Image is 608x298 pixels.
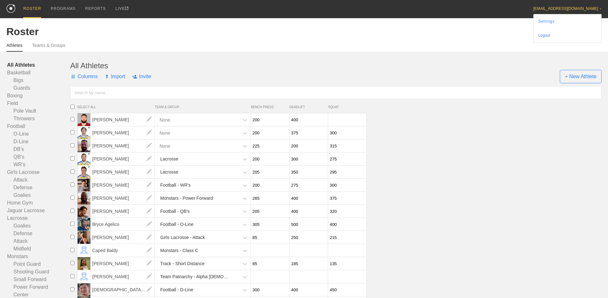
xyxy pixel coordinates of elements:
[7,214,70,222] a: Lacrosse
[91,117,155,122] a: [PERSON_NAME]
[91,166,155,178] span: [PERSON_NAME]
[7,268,70,276] a: Shooting Guard
[7,61,70,69] a: All Athletes
[160,192,213,204] div: Monstars - Power Forward
[91,208,155,214] a: [PERSON_NAME]
[155,105,251,109] span: TEAM & GROUP
[91,205,155,218] span: [PERSON_NAME]
[143,205,155,218] img: edit.png
[7,145,70,153] a: DB's
[7,260,70,268] a: Point Guard
[7,230,70,237] a: Defense
[91,218,155,231] span: Bryce Agelico
[7,222,70,230] a: Goalies
[91,257,155,270] span: [PERSON_NAME]
[560,70,602,83] span: + New Athlete
[7,253,70,260] a: Monstars
[143,283,155,296] img: edit.png
[7,191,70,199] a: Goalies
[143,218,155,231] img: edit.png
[7,123,70,130] a: Football
[7,184,70,191] a: Defense
[7,283,70,291] a: Power Forward
[7,168,70,176] a: Girls Lacrosse
[6,43,23,52] a: Athletes
[7,84,70,92] a: Guards
[600,7,602,11] div: ▼
[91,270,155,283] span: [PERSON_NAME]
[160,245,198,257] div: Monstars - Class C
[7,115,70,123] a: Throwers
[143,244,155,257] img: edit.png
[91,130,155,135] a: [PERSON_NAME]
[7,199,70,207] a: Home Gym
[160,284,193,296] div: Football - D-Line
[91,143,155,148] a: [PERSON_NAME]
[160,127,170,139] div: None
[143,126,155,139] img: edit.png
[7,100,70,107] a: Field
[7,176,70,184] a: Attack
[289,105,325,109] span: DEADLIFT
[160,219,193,230] div: Football - O-Line
[91,283,155,296] span: [DEMOGRAPHIC_DATA][PERSON_NAME]
[534,28,601,42] div: Logout
[6,26,602,38] div: Roster
[91,231,155,244] span: [PERSON_NAME]
[70,61,602,70] div: All Athletes
[143,139,155,152] img: edit.png
[6,4,15,13] img: logo
[160,114,170,126] div: None
[7,276,70,283] a: Small Forward
[70,86,602,99] input: Search by name...
[160,232,205,243] div: Girls Lacrosse - Attack
[91,248,155,253] a: Caped Baldy
[143,192,155,205] img: edit.png
[70,67,98,86] span: Columns
[7,92,70,100] a: Boxing
[160,166,178,178] div: Lacrosse
[7,153,70,161] a: QB's
[143,257,155,270] img: edit.png
[132,67,151,86] span: Invite
[91,235,155,240] a: [PERSON_NAME]
[91,287,155,292] a: [DEMOGRAPHIC_DATA][PERSON_NAME]
[160,179,191,191] div: Football - WR's
[91,192,155,205] span: [PERSON_NAME]
[143,179,155,191] img: edit.png
[160,258,205,270] div: Track - Short Distance
[7,107,70,115] a: Pole Vault
[7,138,70,145] a: D-Line
[7,207,70,214] a: Jaguar Lacrosse
[91,113,155,126] span: [PERSON_NAME]
[7,77,70,84] a: Bigs
[91,179,155,191] span: [PERSON_NAME]
[143,113,155,126] img: edit.png
[105,67,125,86] span: Import
[32,43,65,51] a: Teams & Groups
[143,270,155,283] img: edit.png
[7,130,70,138] a: O-Line
[534,14,601,28] a: Settings
[91,156,155,161] a: [PERSON_NAME]
[493,224,608,298] iframe: Chat Widget
[91,126,155,139] span: [PERSON_NAME]
[77,105,155,109] span: SELECT ALL
[328,105,364,109] span: SQUAT
[143,231,155,244] img: edit.png
[91,261,155,266] a: [PERSON_NAME]
[251,105,286,109] span: BENCH PRESS
[143,153,155,165] img: edit.png
[7,69,70,77] a: Basketball
[160,205,190,217] div: Football - QB's
[143,166,155,178] img: edit.png
[91,274,155,279] a: [PERSON_NAME]
[91,139,155,152] span: [PERSON_NAME]
[160,153,178,165] div: Lacrosse
[160,140,170,152] div: None
[160,271,229,283] div: Team Patriarchy - Alpha [DEMOGRAPHIC_DATA]
[91,221,155,227] a: Bryce Agelico
[91,182,155,188] a: [PERSON_NAME]
[7,161,70,168] a: WR's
